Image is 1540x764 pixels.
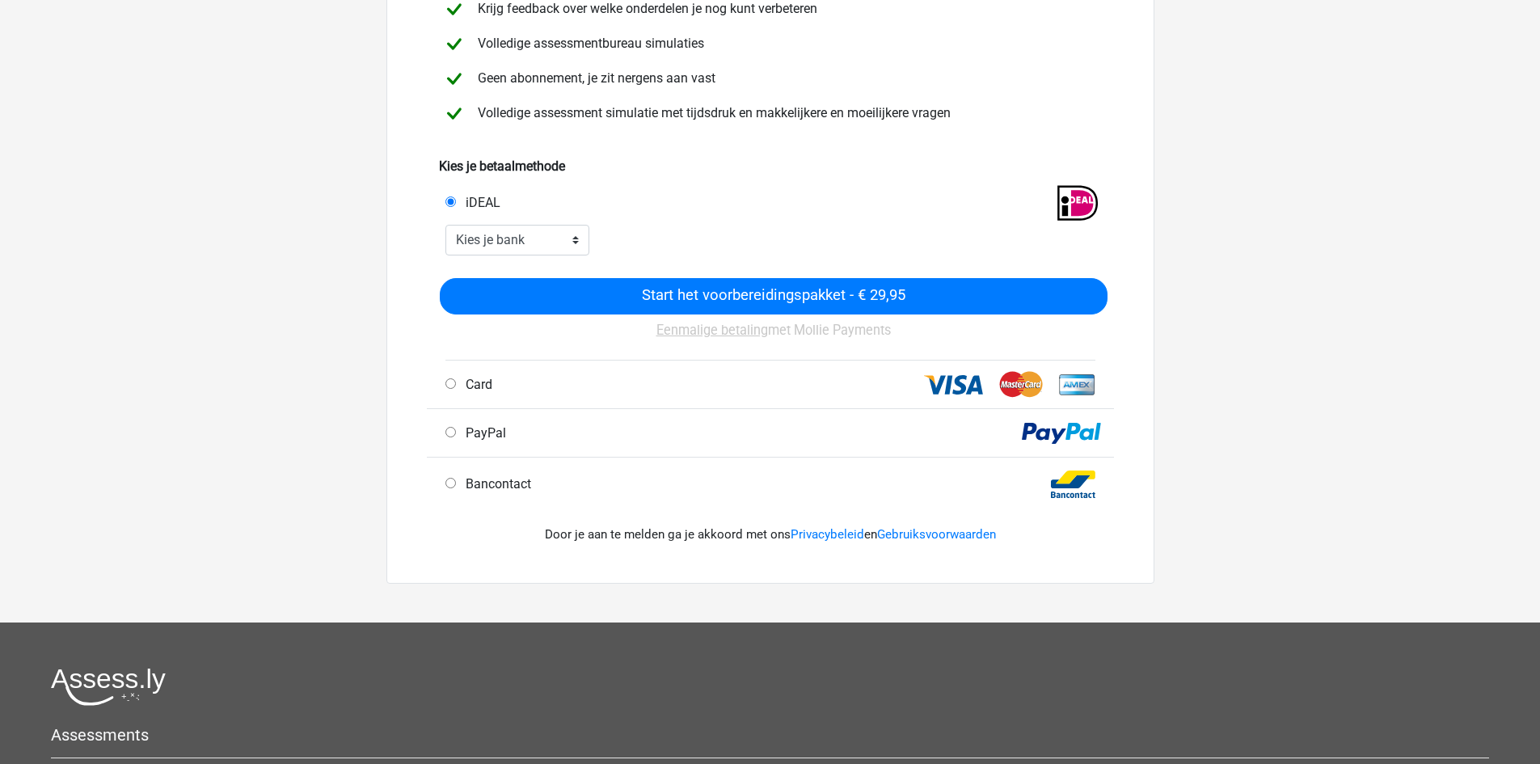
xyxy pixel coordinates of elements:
img: checkmark [440,65,468,93]
div: met Mollie Payments [440,314,1108,360]
img: Assessly logo [51,668,166,706]
span: Volledige assessment simulatie met tijdsdruk en makkelijkere en moeilijkere vragen [471,105,951,120]
h5: Assessments [51,725,1489,745]
span: Volledige assessmentbureau simulaties [471,36,704,51]
img: checkmark [440,99,468,128]
span: Krijg feedback over welke onderdelen je nog kunt verbeteren [471,1,817,16]
b: Kies je betaalmethode [439,158,565,174]
span: Bancontact [459,476,531,492]
span: iDEAL [459,195,500,210]
u: Eenmalige betaling [656,323,768,338]
span: PayPal [459,425,506,441]
div: Door je aan te melden ga je akkoord met ons en [439,506,1102,564]
span: Geen abonnement, je zit nergens aan vast [471,70,715,86]
a: Privacybeleid [791,527,864,542]
input: Start het voorbereidingspakket - € 29,95 [440,278,1108,314]
a: Gebruiksvoorwaarden [877,527,996,542]
img: checkmark [440,30,468,58]
span: Card [459,377,492,392]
